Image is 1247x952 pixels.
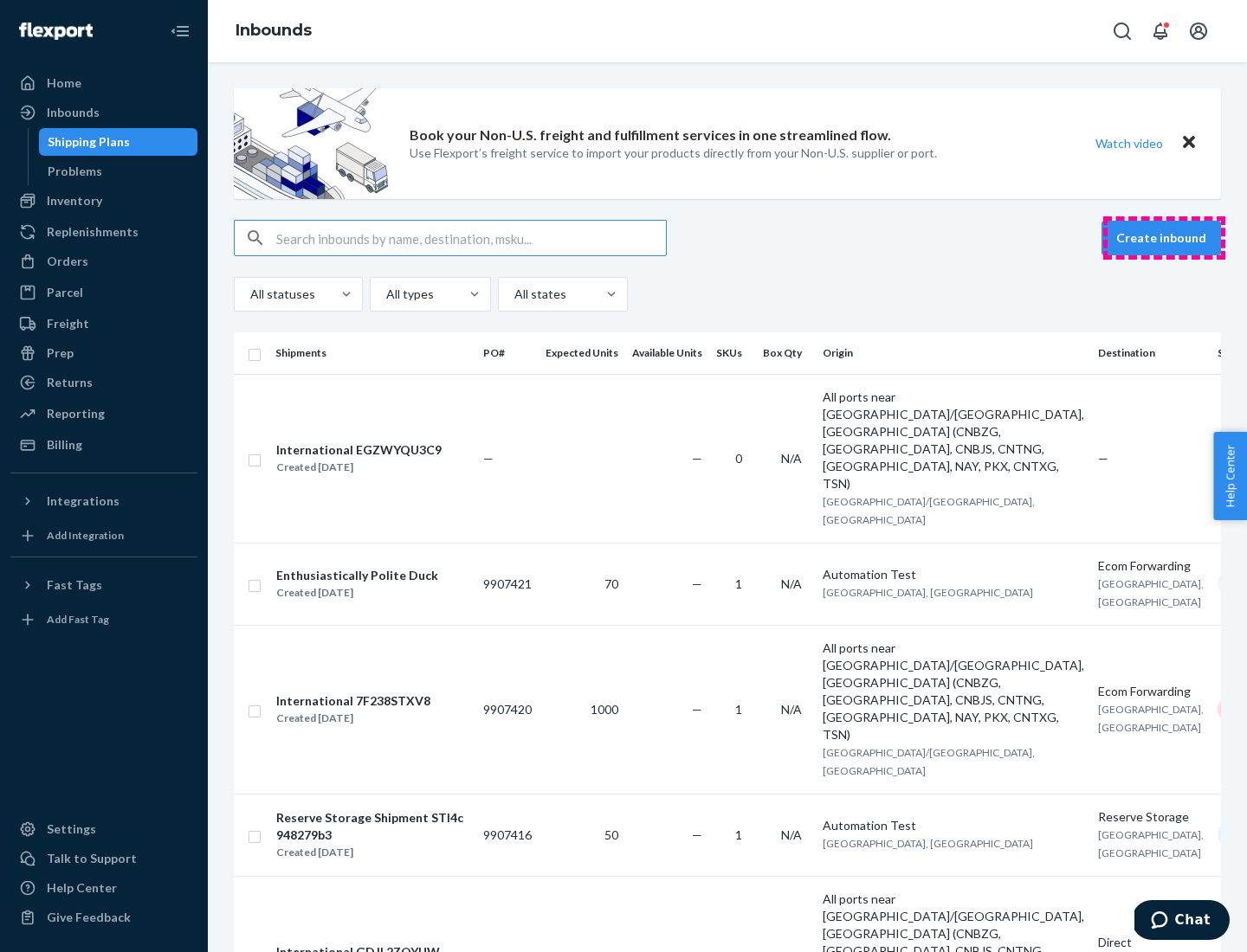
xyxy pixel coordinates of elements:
[19,23,93,40] img: Flexport logo
[47,576,102,594] div: Fast Tags
[1098,934,1204,951] div: Direct
[10,310,197,338] a: Freight
[476,543,539,625] td: 9907421
[1098,557,1204,575] div: Ecom Forwarding
[1098,683,1204,700] div: Ecom Forwarding
[47,612,109,627] div: Add Fast Tag
[10,606,197,634] a: Add Fast Tag
[10,571,197,599] button: Fast Tags
[1098,451,1108,466] span: —
[10,874,197,902] a: Help Center
[513,286,514,303] input: All states
[781,576,802,591] span: N/A
[735,576,742,591] span: 1
[47,820,96,838] div: Settings
[236,21,312,40] a: Inbounds
[823,586,1033,599] span: [GEOGRAPHIC_DATA], [GEOGRAPHIC_DATA]
[539,332,625,374] th: Expected Units
[410,125,891,145] p: Book your Non-U.S. freight and fulfillment services in one streamlined flow.
[10,845,197,872] button: Talk to Support
[47,344,74,362] div: Prep
[823,817,1084,834] div: Automation Test
[410,145,937,162] p: Use Flexport’s freight service to import your products directly from your Non-U.S. supplier or port.
[47,492,120,510] div: Integrations
[735,702,742,717] span: 1
[781,827,802,842] span: N/A
[1181,14,1216,48] button: Open account menu
[47,528,124,543] div: Add Integration
[692,827,702,842] span: —
[10,522,197,550] a: Add Integration
[10,279,197,306] a: Parcel
[10,248,197,275] a: Orders
[1105,14,1140,48] button: Open Search Box
[47,192,102,209] div: Inventory
[276,809,468,844] div: Reserve Storage Shipment STI4c948279b3
[47,104,100,121] div: Inbounds
[276,567,438,584] div: Enthusiastically Polite Duck
[48,163,102,180] div: Problems
[47,850,137,867] div: Talk to Support
[163,14,197,48] button: Close Navigation
[823,746,1035,777] span: [GEOGRAPHIC_DATA]/[GEOGRAPHIC_DATA], [GEOGRAPHIC_DATA]
[47,253,88,270] div: Orders
[10,369,197,396] a: Returns
[692,702,702,717] span: —
[10,99,197,126] a: Inbounds
[47,879,117,897] div: Help Center
[1091,332,1211,374] th: Destination
[781,702,802,717] span: N/A
[39,128,198,156] a: Shipping Plans
[1134,900,1230,943] iframe: Opens a widget where you can chat to one of our agents
[823,640,1084,743] div: All ports near [GEOGRAPHIC_DATA]/[GEOGRAPHIC_DATA], [GEOGRAPHIC_DATA] (CNBZG, [GEOGRAPHIC_DATA], ...
[384,286,386,303] input: All types
[276,710,430,727] div: Created [DATE]
[604,576,618,591] span: 70
[47,223,139,241] div: Replenishments
[625,332,709,374] th: Available Units
[781,451,802,466] span: N/A
[249,286,250,303] input: All statuses
[10,487,197,515] button: Integrations
[823,566,1084,583] div: Automation Test
[476,625,539,794] td: 9907420
[10,187,197,215] a: Inventory
[276,221,666,255] input: Search inbounds by name, destination, msku...
[47,74,81,92] div: Home
[47,436,82,453] div: Billing
[604,827,618,842] span: 50
[1098,828,1204,859] span: [GEOGRAPHIC_DATA], [GEOGRAPHIC_DATA]
[476,794,539,876] td: 9907416
[10,431,197,459] a: Billing
[1178,131,1200,156] button: Close
[823,495,1035,526] span: [GEOGRAPHIC_DATA]/[GEOGRAPHIC_DATA], [GEOGRAPHIC_DATA]
[10,218,197,246] a: Replenishments
[10,400,197,428] a: Reporting
[10,339,197,367] a: Prep
[47,405,105,422] div: Reporting
[709,332,756,374] th: SKUs
[1213,432,1247,520] button: Help Center
[10,904,197,931] button: Give Feedback
[816,332,1091,374] th: Origin
[276,459,442,476] div: Created [DATE]
[692,576,702,591] span: —
[692,451,702,466] span: —
[48,133,130,151] div: Shipping Plans
[268,332,476,374] th: Shipments
[591,702,618,717] span: 1000
[47,374,93,391] div: Returns
[756,332,816,374] th: Box Qty
[823,837,1033,850] span: [GEOGRAPHIC_DATA], [GEOGRAPHIC_DATA]
[276,441,442,459] div: International EGZWYQU3C9
[483,451,494,466] span: —
[735,451,742,466] span: 0
[823,389,1084,492] div: All ports near [GEOGRAPHIC_DATA]/[GEOGRAPHIC_DATA], [GEOGRAPHIC_DATA] (CNBZG, [GEOGRAPHIC_DATA], ...
[47,909,131,926] div: Give Feedback
[10,815,197,843] a: Settings
[47,284,83,301] div: Parcel
[476,332,539,374] th: PO#
[735,827,742,842] span: 1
